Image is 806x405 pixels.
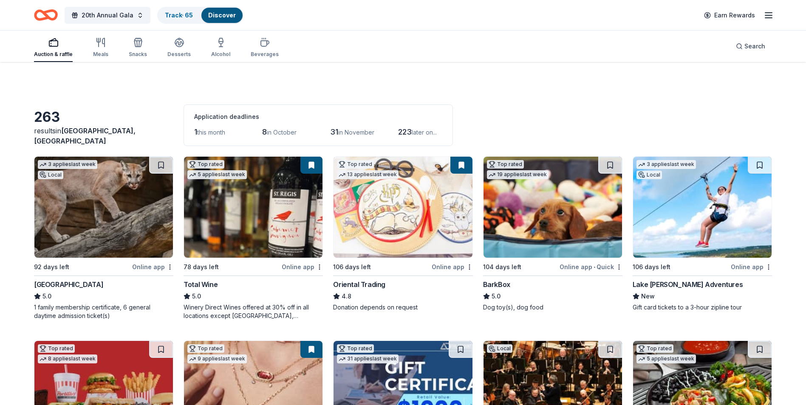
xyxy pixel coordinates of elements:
[34,127,136,145] span: in
[633,303,772,312] div: Gift card tickets to a 3-hour zipline tour
[34,126,173,146] div: results
[633,157,772,258] img: Image for Lake Travis Zipline Adventures
[93,34,108,62] button: Meals
[594,264,595,270] span: •
[492,291,501,301] span: 5.0
[641,291,655,301] span: New
[337,354,399,363] div: 31 applies last week
[729,38,772,55] button: Search
[251,51,279,58] div: Beverages
[65,7,150,24] button: 20th Annual Gala
[337,160,374,169] div: Top rated
[187,160,224,169] div: Top rated
[38,171,63,179] div: Local
[636,344,673,353] div: Top rated
[34,34,73,62] button: Auction & raffle
[184,262,219,272] div: 78 days left
[412,129,437,136] span: later on...
[129,34,147,62] button: Snacks
[560,262,622,272] div: Online app Quick
[487,170,549,179] div: 19 applies last week
[251,34,279,62] button: Beverages
[38,160,97,169] div: 3 applies last week
[34,156,173,320] a: Image for Houston Zoo3 applieslast weekLocal92 days leftOnline app[GEOGRAPHIC_DATA]5.01 family me...
[42,291,51,301] span: 5.0
[197,129,225,136] span: this month
[337,344,374,353] div: Top rated
[187,170,247,179] div: 5 applies last week
[334,157,472,258] img: Image for Oriental Trading
[184,157,322,258] img: Image for Total Wine
[330,127,338,136] span: 31
[267,129,297,136] span: in October
[34,5,58,25] a: Home
[184,303,323,320] div: Winery Direct Wines offered at 30% off in all locations except [GEOGRAPHIC_DATA], [GEOGRAPHIC_DAT...
[34,262,69,272] div: 92 days left
[633,279,743,290] div: Lake [PERSON_NAME] Adventures
[194,112,442,122] div: Application deadlines
[633,156,772,312] a: Image for Lake Travis Zipline Adventures3 applieslast weekLocal106 days leftOnline appLake [PERSO...
[636,160,696,169] div: 3 applies last week
[211,34,230,62] button: Alcohol
[636,171,662,179] div: Local
[167,51,191,58] div: Desserts
[34,51,73,58] div: Auction & raffle
[38,354,97,363] div: 8 applies last week
[187,344,224,353] div: Top rated
[38,344,75,353] div: Top rated
[184,279,218,290] div: Total Wine
[483,303,622,312] div: Dog toy(s), dog food
[34,303,173,320] div: 1 family membership certificate, 6 general daytime admission ticket(s)
[157,7,243,24] button: Track· 65Discover
[636,354,696,363] div: 5 applies last week
[633,262,670,272] div: 106 days left
[211,51,230,58] div: Alcohol
[34,127,136,145] span: [GEOGRAPHIC_DATA], [GEOGRAPHIC_DATA]
[333,279,385,290] div: Oriental Trading
[484,157,622,258] img: Image for BarkBox
[483,156,622,312] a: Image for BarkBoxTop rated19 applieslast week104 days leftOnline app•QuickBarkBox5.0Dog toy(s), d...
[93,51,108,58] div: Meals
[337,170,399,179] div: 13 applies last week
[167,34,191,62] button: Desserts
[165,11,193,19] a: Track· 65
[338,129,374,136] span: in November
[333,262,371,272] div: 106 days left
[432,262,473,272] div: Online app
[34,109,173,126] div: 263
[34,157,173,258] img: Image for Houston Zoo
[483,262,521,272] div: 104 days left
[194,127,197,136] span: 1
[187,354,247,363] div: 9 applies last week
[82,10,133,20] span: 20th Annual Gala
[208,11,236,19] a: Discover
[342,291,351,301] span: 4.8
[398,127,412,136] span: 223
[487,160,524,169] div: Top rated
[699,8,760,23] a: Earn Rewards
[132,262,173,272] div: Online app
[333,303,472,312] div: Donation depends on request
[744,41,765,51] span: Search
[333,156,472,312] a: Image for Oriental TradingTop rated13 applieslast week106 days leftOnline appOriental Trading4.8D...
[262,127,267,136] span: 8
[487,344,512,353] div: Local
[129,51,147,58] div: Snacks
[34,279,103,290] div: [GEOGRAPHIC_DATA]
[483,279,510,290] div: BarkBox
[731,262,772,272] div: Online app
[192,291,201,301] span: 5.0
[184,156,323,320] a: Image for Total WineTop rated5 applieslast week78 days leftOnline appTotal Wine5.0Winery Direct W...
[282,262,323,272] div: Online app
